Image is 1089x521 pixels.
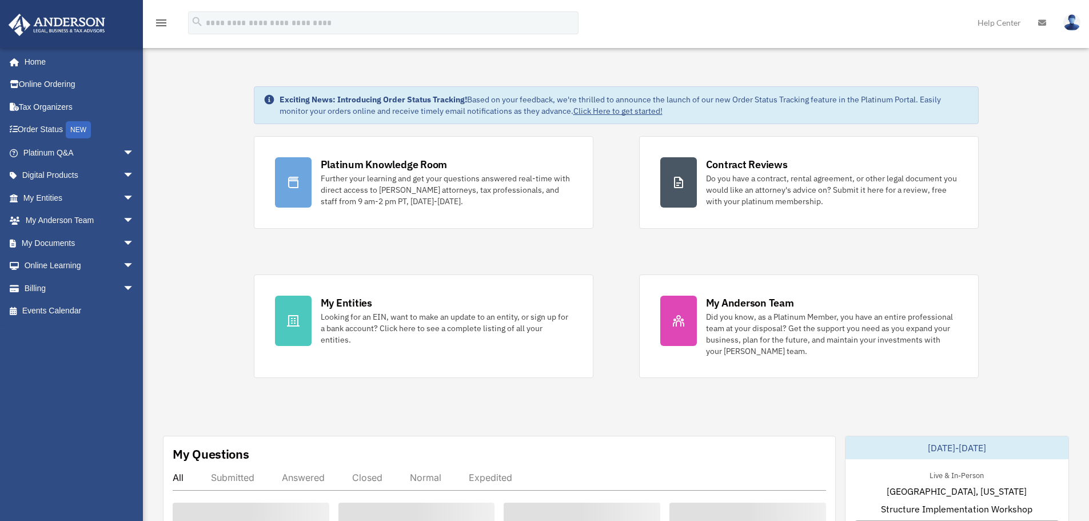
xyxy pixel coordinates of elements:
a: menu [154,20,168,30]
span: arrow_drop_down [123,164,146,188]
a: My Anderson Team Did you know, as a Platinum Member, you have an entire professional team at your... [639,275,979,378]
span: Structure Implementation Workshop [881,502,1032,516]
div: My Questions [173,446,249,463]
a: Tax Organizers [8,96,151,118]
div: All [173,472,184,483]
a: My Entities Looking for an EIN, want to make an update to an entity, or sign up for a bank accoun... [254,275,593,378]
a: My Entitiesarrow_drop_down [8,186,151,209]
div: Further your learning and get your questions answered real-time with direct access to [PERSON_NAM... [321,173,572,207]
img: Anderson Advisors Platinum Portal [5,14,109,36]
div: Did you know, as a Platinum Member, you have an entire professional team at your disposal? Get th... [706,311,958,357]
div: Looking for an EIN, want to make an update to an entity, or sign up for a bank account? Click her... [321,311,572,345]
a: Online Learningarrow_drop_down [8,254,151,277]
div: Answered [282,472,325,483]
a: Billingarrow_drop_down [8,277,151,300]
a: Home [8,50,146,73]
a: Online Ordering [8,73,151,96]
div: Expedited [469,472,512,483]
img: User Pic [1063,14,1080,31]
span: arrow_drop_down [123,254,146,278]
div: NEW [66,121,91,138]
span: arrow_drop_down [123,277,146,300]
div: [DATE]-[DATE] [845,436,1068,459]
strong: Exciting News: Introducing Order Status Tracking! [280,94,467,105]
a: Contract Reviews Do you have a contract, rental agreement, or other legal document you would like... [639,136,979,229]
a: Order StatusNEW [8,118,151,142]
a: Events Calendar [8,300,151,323]
span: arrow_drop_down [123,141,146,165]
div: Contract Reviews [706,157,788,172]
div: My Anderson Team [706,296,794,310]
div: Submitted [211,472,254,483]
div: Closed [352,472,382,483]
div: Based on your feedback, we're thrilled to announce the launch of our new Order Status Tracking fe... [280,94,969,117]
a: My Documentsarrow_drop_down [8,232,151,254]
a: My Anderson Teamarrow_drop_down [8,209,151,232]
a: Platinum Q&Aarrow_drop_down [8,141,151,164]
div: Live & In-Person [920,468,993,480]
span: arrow_drop_down [123,209,146,233]
i: search [191,15,204,28]
div: Do you have a contract, rental agreement, or other legal document you would like an attorney's ad... [706,173,958,207]
span: [GEOGRAPHIC_DATA], [US_STATE] [887,484,1027,498]
span: arrow_drop_down [123,232,146,255]
div: Normal [410,472,441,483]
a: Digital Productsarrow_drop_down [8,164,151,187]
a: Click Here to get started! [573,106,663,116]
div: Platinum Knowledge Room [321,157,448,172]
div: My Entities [321,296,372,310]
i: menu [154,16,168,30]
a: Platinum Knowledge Room Further your learning and get your questions answered real-time with dire... [254,136,593,229]
span: arrow_drop_down [123,186,146,210]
